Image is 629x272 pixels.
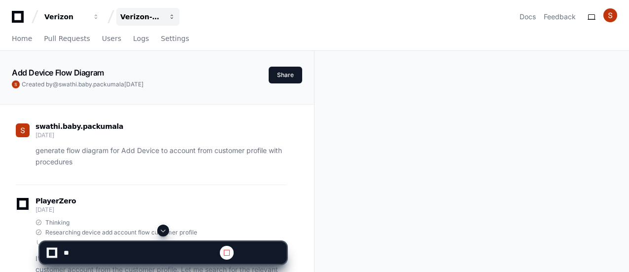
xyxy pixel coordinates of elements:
span: swathi.baby.packumala [35,122,123,130]
span: Pull Requests [44,36,90,41]
span: swathi.baby.packumala [59,80,124,88]
span: [DATE] [124,80,143,88]
div: Verizon [44,12,87,22]
span: Settings [161,36,189,41]
p: generate flow diagram for Add Device to account from customer profile with procedures [35,145,286,168]
span: Thinking [45,219,70,227]
button: Feedback [544,12,576,22]
button: Verizon [40,8,104,26]
div: Verizon-Clarify-Customer-Management [120,12,163,22]
a: Users [102,28,121,50]
span: [DATE] [35,206,54,213]
button: Share [269,67,302,83]
span: PlayerZero [35,198,76,204]
a: Home [12,28,32,50]
a: Logs [133,28,149,50]
img: ACg8ocLg2_KGMaESmVdPJoxlc_7O_UeM10l1C5GIc0P9QNRQFTV7=s96-c [603,8,617,22]
span: Logs [133,36,149,41]
app-text-character-animate: Add Device Flow Diagram [12,68,104,78]
img: ACg8ocLg2_KGMaESmVdPJoxlc_7O_UeM10l1C5GIc0P9QNRQFTV7=s96-c [16,123,30,137]
span: Created by [22,80,143,88]
span: @ [53,80,59,88]
a: Pull Requests [44,28,90,50]
a: Settings [161,28,189,50]
a: Docs [520,12,536,22]
span: Home [12,36,32,41]
span: [DATE] [35,131,54,139]
span: Users [102,36,121,41]
button: Verizon-Clarify-Customer-Management [116,8,179,26]
img: ACg8ocLg2_KGMaESmVdPJoxlc_7O_UeM10l1C5GIc0P9QNRQFTV7=s96-c [12,80,20,88]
